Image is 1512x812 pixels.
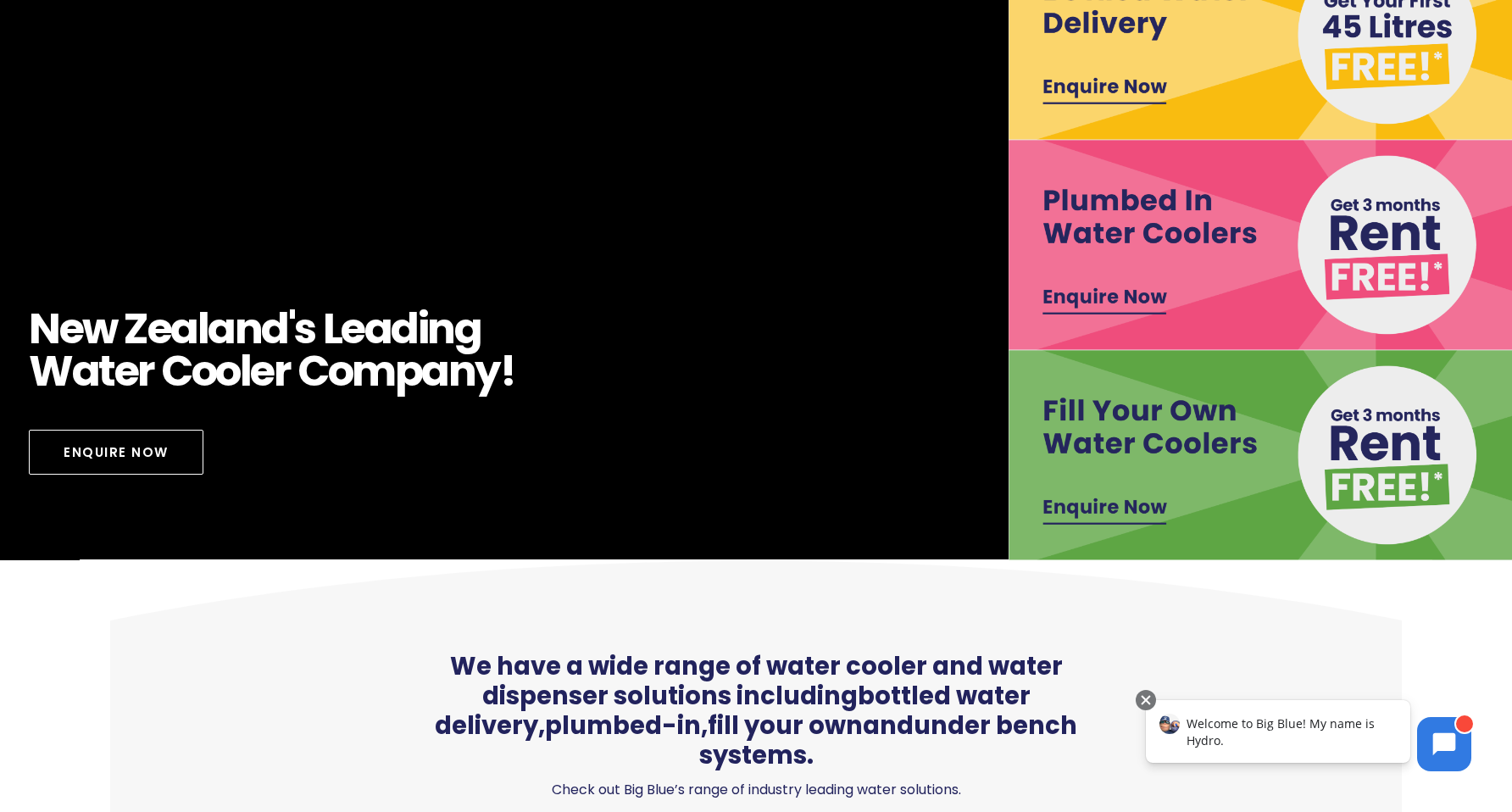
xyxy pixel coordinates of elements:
[215,350,240,392] span: o
[240,350,251,392] span: l
[137,350,154,392] span: r
[417,778,1094,802] p: Check out Big Blue’s range of industry leading water solutions.
[161,350,192,392] span: C
[294,308,315,350] span: s
[364,308,392,350] span: a
[421,350,448,392] span: a
[395,350,422,392] span: p
[72,350,99,392] span: a
[208,308,235,350] span: a
[391,308,418,350] span: d
[98,350,114,392] span: t
[114,350,138,392] span: e
[341,308,364,350] span: e
[29,308,59,350] span: N
[192,350,216,392] span: o
[323,308,342,350] span: L
[427,308,454,350] span: n
[197,308,208,350] span: l
[545,709,701,742] a: plumbed-in
[1128,687,1488,788] iframe: Chatbot
[454,308,481,350] span: g
[261,308,288,350] span: d
[708,709,863,742] a: fill your own
[418,308,428,350] span: i
[448,350,475,392] span: n
[29,350,72,392] span: W
[297,350,328,392] span: C
[59,308,83,350] span: e
[328,350,353,392] span: o
[124,308,147,350] span: Z
[147,308,171,350] span: e
[699,709,1078,772] a: under bench systems
[82,308,117,350] span: w
[352,350,395,392] span: m
[435,679,1031,742] a: bottled water delivery
[417,652,1094,770] span: We have a wide range of water cooler and water dispenser solutions including , , and .
[250,350,274,392] span: e
[274,350,291,392] span: r
[500,350,515,392] span: !
[475,350,500,392] span: y
[235,308,262,350] span: n
[170,308,197,350] span: a
[29,430,203,475] a: Enquire Now
[288,308,295,350] span: '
